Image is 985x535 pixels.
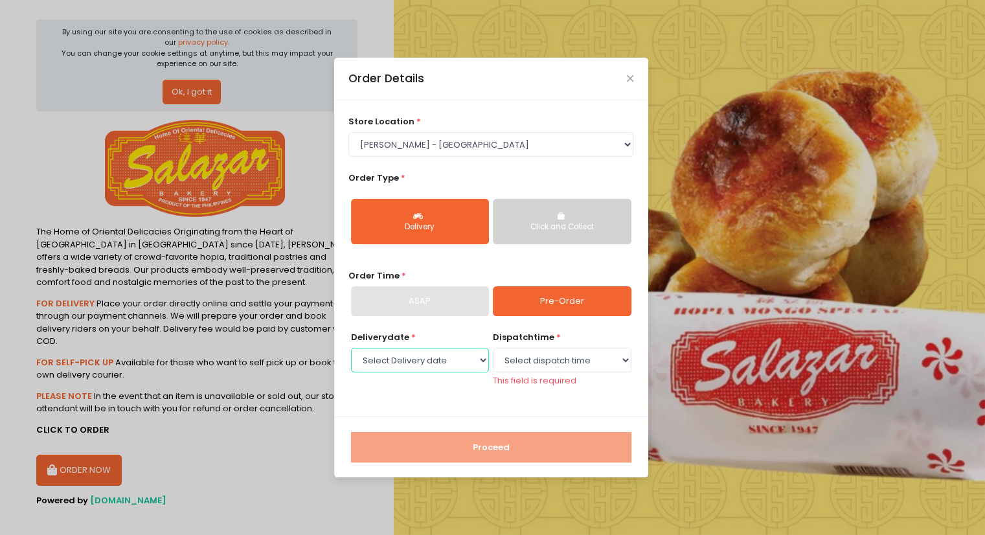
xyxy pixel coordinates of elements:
[348,115,414,128] span: store location
[627,75,633,82] button: Close
[360,222,480,233] div: Delivery
[348,70,424,87] div: Order Details
[493,374,631,387] div: This field is required
[351,331,409,343] span: Delivery date
[493,199,631,244] button: Click and Collect
[502,222,622,233] div: Click and Collect
[351,199,489,244] button: Delivery
[351,432,631,463] button: Proceed
[493,331,554,343] span: dispatch time
[348,269,400,282] span: Order Time
[493,286,631,316] a: Pre-Order
[348,172,399,184] span: Order Type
